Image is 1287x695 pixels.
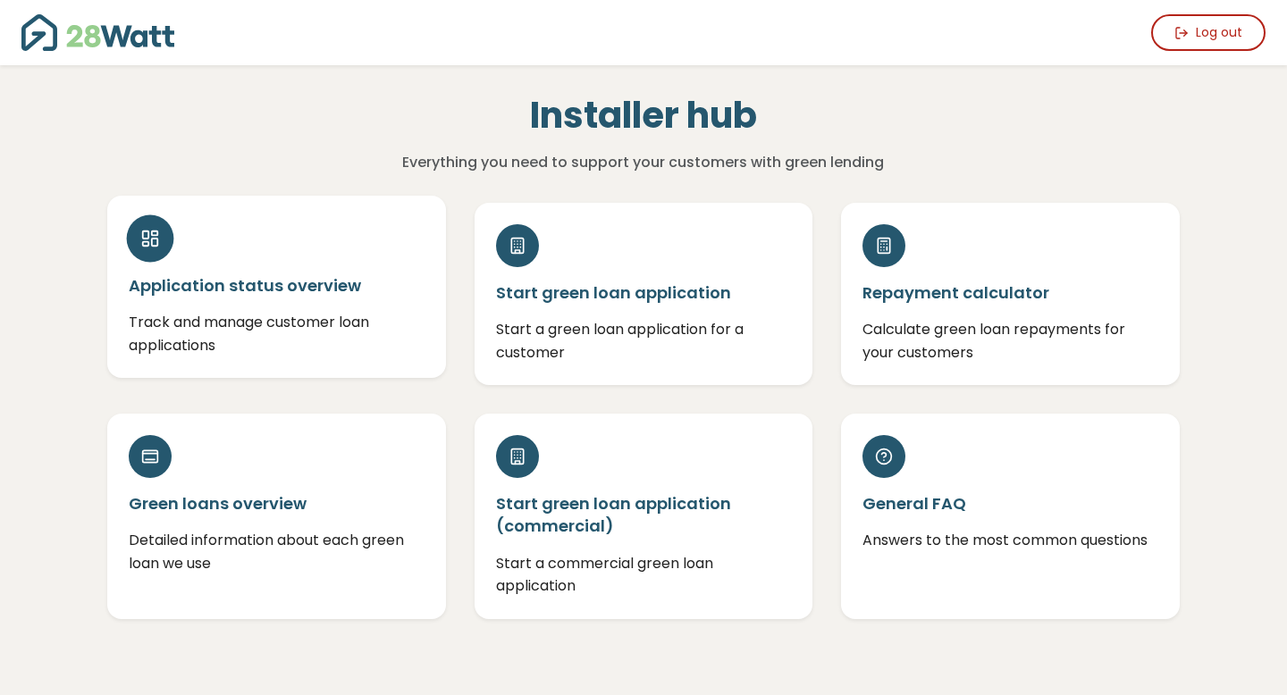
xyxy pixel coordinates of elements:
p: Detailed information about each green loan we use [129,529,425,574]
p: Start a green loan application for a customer [496,318,792,364]
p: Answers to the most common questions [862,529,1158,552]
h5: General FAQ [862,492,1158,515]
p: Calculate green loan repayments for your customers [862,318,1158,364]
h1: Installer hub [290,94,996,137]
h5: Application status overview [129,274,425,297]
h5: Green loans overview [129,492,425,515]
button: Log out [1151,14,1266,51]
p: Everything you need to support your customers with green lending [290,151,996,174]
h5: Start green loan application (commercial) [496,492,792,537]
p: Start a commercial green loan application [496,552,792,598]
h5: Start green loan application [496,281,792,304]
img: 28Watt [21,14,174,51]
h5: Repayment calculator [862,281,1158,304]
p: Track and manage customer loan applications [129,311,425,356]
